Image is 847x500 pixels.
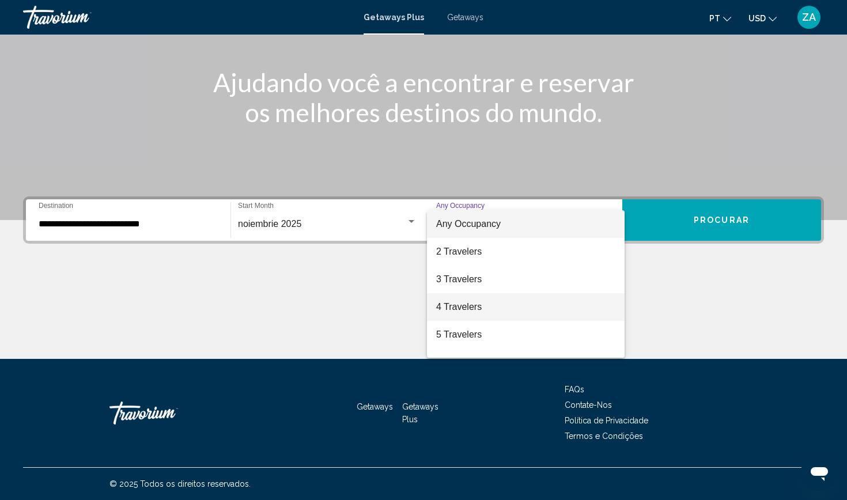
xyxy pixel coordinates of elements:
span: 4 Travelers [436,293,615,321]
span: 3 Travelers [436,266,615,293]
span: 5 Travelers [436,321,615,349]
span: 6 Travelers [436,349,615,376]
span: 2 Travelers [436,238,615,266]
span: Any Occupancy [436,219,501,229]
iframe: Buton lansare fereastră mesagerie [801,454,838,491]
